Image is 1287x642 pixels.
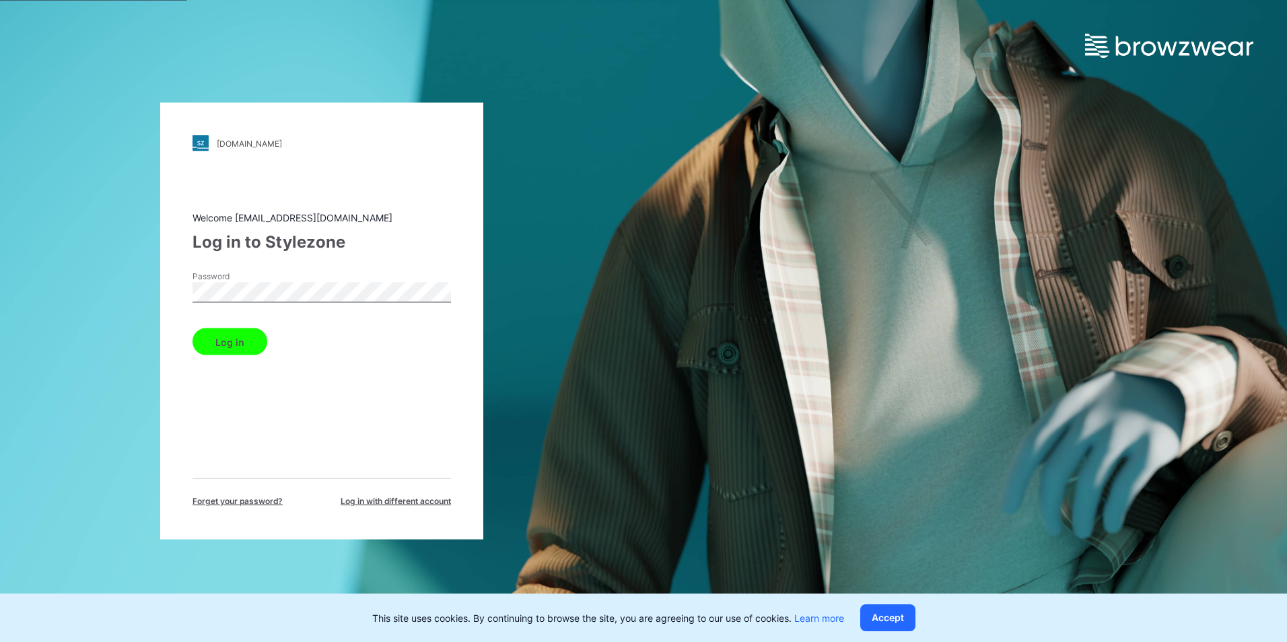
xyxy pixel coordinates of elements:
label: Password [193,271,287,283]
span: Forget your password? [193,495,283,507]
img: stylezone-logo.562084cfcfab977791bfbf7441f1a819.svg [193,135,209,151]
img: browzwear-logo.e42bd6dac1945053ebaf764b6aa21510.svg [1085,34,1253,58]
span: Log in with different account [341,495,451,507]
button: Log in [193,328,267,355]
div: Welcome [EMAIL_ADDRESS][DOMAIN_NAME] [193,211,451,225]
a: Learn more [794,612,844,624]
button: Accept [860,604,915,631]
p: This site uses cookies. By continuing to browse the site, you are agreeing to our use of cookies. [372,611,844,625]
a: [DOMAIN_NAME] [193,135,451,151]
div: Log in to Stylezone [193,230,451,254]
div: [DOMAIN_NAME] [217,138,282,148]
